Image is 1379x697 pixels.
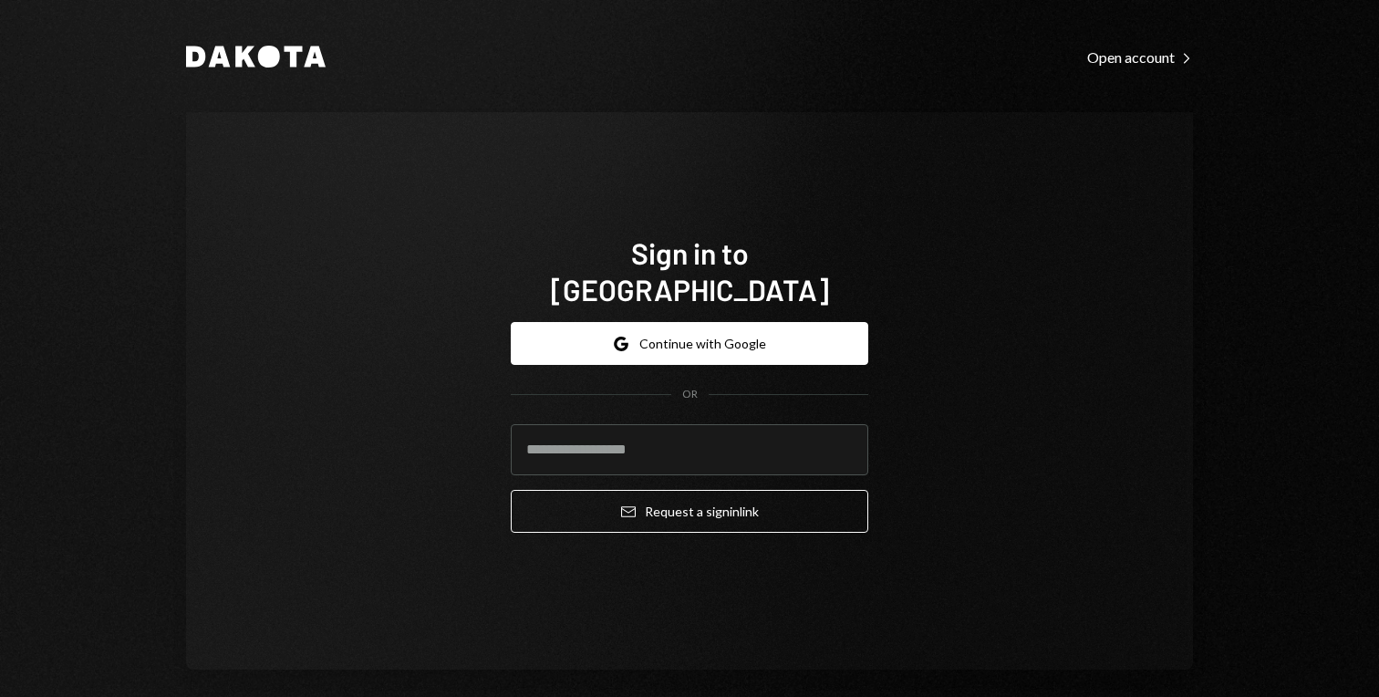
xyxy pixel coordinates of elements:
div: OR [682,387,698,402]
a: Open account [1087,47,1193,67]
div: Open account [1087,48,1193,67]
button: Request a signinlink [511,490,868,533]
h1: Sign in to [GEOGRAPHIC_DATA] [511,234,868,307]
button: Continue with Google [511,322,868,365]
